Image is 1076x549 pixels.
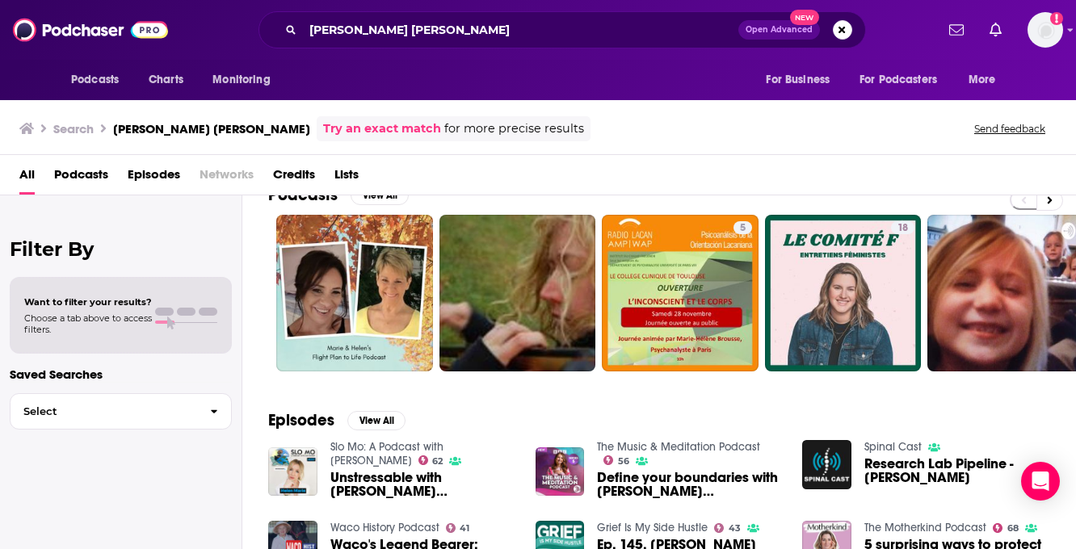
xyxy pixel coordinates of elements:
a: Show notifications dropdown [983,16,1008,44]
span: 68 [1007,525,1019,532]
span: Open Advanced [746,26,813,34]
span: Podcasts [71,69,119,91]
p: Saved Searches [10,367,232,382]
a: Grief Is My Side Hustle [597,521,708,534]
img: Podchaser - Follow, Share and Rate Podcasts [13,15,168,45]
span: Charts [149,69,183,91]
h2: Filter By [10,237,232,261]
img: Research Lab Pipeline - Helen-Marie Dunmore [802,440,851,489]
h2: Episodes [268,410,334,430]
button: open menu [201,65,291,95]
span: 18 [897,220,908,237]
span: 62 [432,458,443,465]
a: Show notifications dropdown [943,16,970,44]
a: PodcastsView All [268,185,409,205]
h3: [PERSON_NAME] [PERSON_NAME] [113,121,310,136]
a: All [19,161,35,195]
a: Episodes [128,161,180,195]
button: open menu [60,65,140,95]
h3: Search [53,121,94,136]
div: Open Intercom Messenger [1021,462,1060,501]
span: 41 [460,525,469,532]
span: New [790,10,819,25]
input: Search podcasts, credits, & more... [303,17,738,43]
a: 5 [602,215,759,371]
a: 62 [418,455,443,465]
span: Monitoring [212,69,270,91]
svg: Add a profile image [1050,12,1063,25]
span: Choose a tab above to access filters. [24,312,152,335]
a: Spinal Cast [864,440,922,454]
a: Slo Mo: A Podcast with Mo Gawdat [330,440,443,467]
a: Define your boundaries with Helen Marie [597,471,783,498]
span: 5 [740,220,746,237]
a: Podcasts [54,161,108,195]
button: View All [347,411,406,430]
a: 5 [733,221,752,234]
img: Unstressable with Helen Marie - Unraveling Ourselves [268,447,317,497]
span: Select [11,406,197,417]
span: More [969,69,996,91]
span: For Podcasters [860,69,937,91]
a: Waco History Podcast [330,521,439,534]
span: 56 [618,458,629,465]
a: EpisodesView All [268,410,406,430]
button: open menu [849,65,960,95]
button: Open AdvancedNew [738,20,820,40]
span: Logged in as teisenbe [1028,12,1063,48]
a: Lists [334,161,359,195]
a: Credits [273,161,315,195]
a: Research Lab Pipeline - Helen-Marie Dunmore [864,457,1050,484]
button: Show profile menu [1028,12,1063,48]
button: Send feedback [969,122,1050,136]
img: Define your boundaries with Helen Marie [536,447,585,497]
span: Research Lab Pipeline - [PERSON_NAME] [864,457,1050,484]
span: Define your boundaries with [PERSON_NAME] [PERSON_NAME] [597,471,783,498]
button: open menu [957,65,1016,95]
button: open menu [754,65,850,95]
a: 18 [891,221,914,234]
div: Search podcasts, credits, & more... [258,11,866,48]
a: The Motherkind Podcast [864,521,986,534]
a: 56 [603,455,629,465]
a: 68 [993,523,1019,533]
a: 43 [714,523,741,533]
span: 43 [729,525,741,532]
span: Networks [200,161,254,195]
a: 41 [446,523,470,533]
span: for more precise results [444,119,584,138]
a: Unstressable with Helen Marie - Unraveling Ourselves [330,471,516,498]
span: For Business [766,69,830,91]
span: Unstressable with [PERSON_NAME] [PERSON_NAME] - Unraveling Ourselves [330,471,516,498]
a: Charts [138,65,193,95]
a: Try an exact match [323,119,441,138]
h2: Podcasts [268,185,338,205]
img: User Profile [1028,12,1063,48]
a: The Music & Meditation Podcast [597,440,760,454]
button: Select [10,393,232,430]
button: View All [351,186,409,205]
a: 18 [765,215,922,371]
span: Want to filter your results? [24,296,152,308]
